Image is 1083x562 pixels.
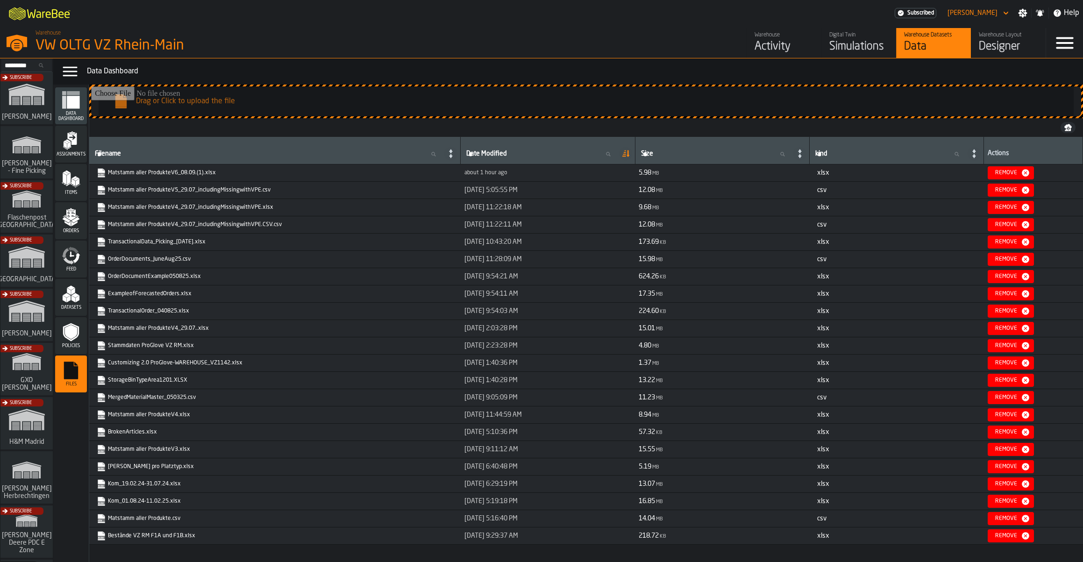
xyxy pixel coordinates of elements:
div: Warehouse Layout [979,32,1038,38]
span: KB [656,430,663,435]
span: [DATE] 5:16:40 PM [464,515,518,522]
span: KB [660,240,666,245]
a: link-to-https://s3.eu-west-1.amazonaws.com/drive.app.warebee.com/44979e6c-6f66-405e-9874-c1e29f02... [97,376,451,385]
span: Subscribe [10,184,32,189]
li: menu Datasets [55,279,87,316]
div: Remove [991,515,1021,522]
span: [DATE] 11:22:11 AM [464,221,522,228]
span: 9.68 [639,204,651,211]
span: 12.08 [639,221,655,228]
a: link-to-/wh/i/72fe6713-8242-4c3c-8adf-5d67388ea6d5/simulations [0,72,53,126]
span: OrderDocumentExample050825.xlsx [95,270,455,283]
span: 224.60 [639,308,659,314]
div: Activity [755,39,814,54]
button: button-Remove [988,460,1034,473]
button: button-Remove [988,391,1034,404]
a: link-to-https://s3.eu-west-1.amazonaws.com/drive.app.warebee.com/44979e6c-6f66-405e-9874-c1e29f02... [97,410,451,420]
span: xlsx [817,204,829,211]
span: xlsx [817,342,829,349]
span: [DATE] 9:11:12 AM [464,446,518,453]
a: link-to-/wh/i/44979e6c-6f66-405e-9874-c1e29f02a54a/settings/billing [895,8,936,18]
input: Drag or Click to upload the file [91,86,1081,116]
span: Menge pro Platztyp.xlsx [95,460,455,473]
span: 11.23 [639,394,655,401]
input: label [639,148,792,160]
li: menu Orders [55,202,87,240]
label: button-toggle-Help [1049,7,1083,19]
button: button- [1061,122,1076,133]
button: button-Remove [988,408,1034,421]
span: xlsx [817,291,829,297]
a: link-to-https://s3.eu-west-1.amazonaws.com/drive.app.warebee.com/44979e6c-6f66-405e-9874-c1e29f02... [97,497,451,506]
span: Assignments [55,152,87,157]
span: 14.04 [639,515,655,522]
span: label [95,150,121,157]
div: Remove [991,239,1021,245]
span: 1.37 [639,360,651,366]
li: menu Data Dashboard [55,87,87,125]
li: menu Policies [55,317,87,355]
div: Remove [991,204,1021,211]
span: MB [652,206,659,211]
span: [DATE] 9:54:11 AM [464,290,518,298]
span: 5.98 [639,170,651,176]
a: link-to-https://s3.eu-west-1.amazonaws.com/drive.app.warebee.com/44979e6c-6f66-405e-9874-c1e29f02... [97,289,451,299]
span: xlsx [817,412,829,418]
span: [DATE] 9:05:09 PM [464,394,518,401]
span: Matstamm aller ProdukteV6_08.09.(1).xlsx [95,166,455,179]
div: Remove [991,342,1021,349]
span: MergedMaterialMaster_050325.csv [95,391,455,404]
a: link-to-/wh/i/44979e6c-6f66-405e-9874-c1e29f02a54a/data [896,28,971,58]
li: menu Files [55,356,87,393]
div: Remove [991,221,1021,228]
li: menu Feed [55,241,87,278]
div: Remove [991,533,1021,539]
span: TransactionalData_Picking_08.08.25.xlsx [95,235,455,249]
span: Feed [55,267,87,272]
span: Stammdaten ProGlove VZ RM.xlsx [95,339,455,352]
span: MB [656,517,663,522]
div: Remove [991,291,1021,297]
div: DropdownMenuValue-Sebastian Petruch Petruch [944,7,1011,19]
a: link-to-https://s3.eu-west-1.amazonaws.com/drive.app.warebee.com/44979e6c-6f66-405e-9874-c1e29f02... [97,272,451,281]
input: label [93,148,443,160]
span: Kom_19.02.24-31.07.24.xlsx [95,477,455,491]
span: MB [656,257,663,263]
div: Remove [991,429,1021,435]
span: [DATE] 2:23:28 PM [464,342,518,349]
button: button-Remove [988,374,1034,387]
span: [DATE] 10:43:20 AM [464,238,522,246]
span: [DATE] 9:29:37 AM [464,532,518,540]
span: Matstamm aller Produkte.csv [95,512,455,525]
div: Actions [988,149,1079,159]
div: Remove [991,308,1021,314]
span: MB [656,292,663,297]
span: Matstamm aller ProdukteV4_29.07_includingMissingwithVPE.xlsx [95,201,455,214]
div: Remove [991,273,1021,280]
span: 15.55 [639,446,655,453]
span: 13.22 [639,377,655,384]
a: link-to-https://s3.eu-west-1.amazonaws.com/drive.app.warebee.com/44979e6c-6f66-405e-9874-c1e29f02... [97,168,451,178]
div: Updated: 9/10/2025, 3:12:26 PM Created: 9/10/2025, 3:12:26 PM [464,170,631,176]
span: MB [656,499,663,505]
span: [DATE] 9:54:21 AM [464,273,518,280]
span: xlsx [817,429,829,435]
span: [DATE] 11:22:18 AM [464,204,522,211]
div: Remove [991,463,1021,470]
span: 15.01 [639,325,655,332]
span: xlsx [817,325,829,332]
button: button-Remove [988,443,1034,456]
span: csv [817,515,826,522]
span: label [641,150,653,157]
span: ExampleofForecastedOrders.xlsx [95,287,455,300]
span: Help [1064,7,1079,19]
button: button-Remove [988,184,1034,197]
span: Subscribe [10,400,32,405]
span: label [466,150,507,157]
span: Subscribe [10,346,32,351]
span: BrokenArticles.xlsx [95,426,455,439]
a: link-to-https://s3.eu-west-1.amazonaws.com/drive.app.warebee.com/44979e6c-6f66-405e-9874-c1e29f02... [97,237,451,247]
a: link-to-https://s3.eu-west-1.amazonaws.com/drive.app.warebee.com/44979e6c-6f66-405e-9874-c1e29f02... [97,462,451,471]
span: MB [656,448,663,453]
span: xlsx [817,377,829,384]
